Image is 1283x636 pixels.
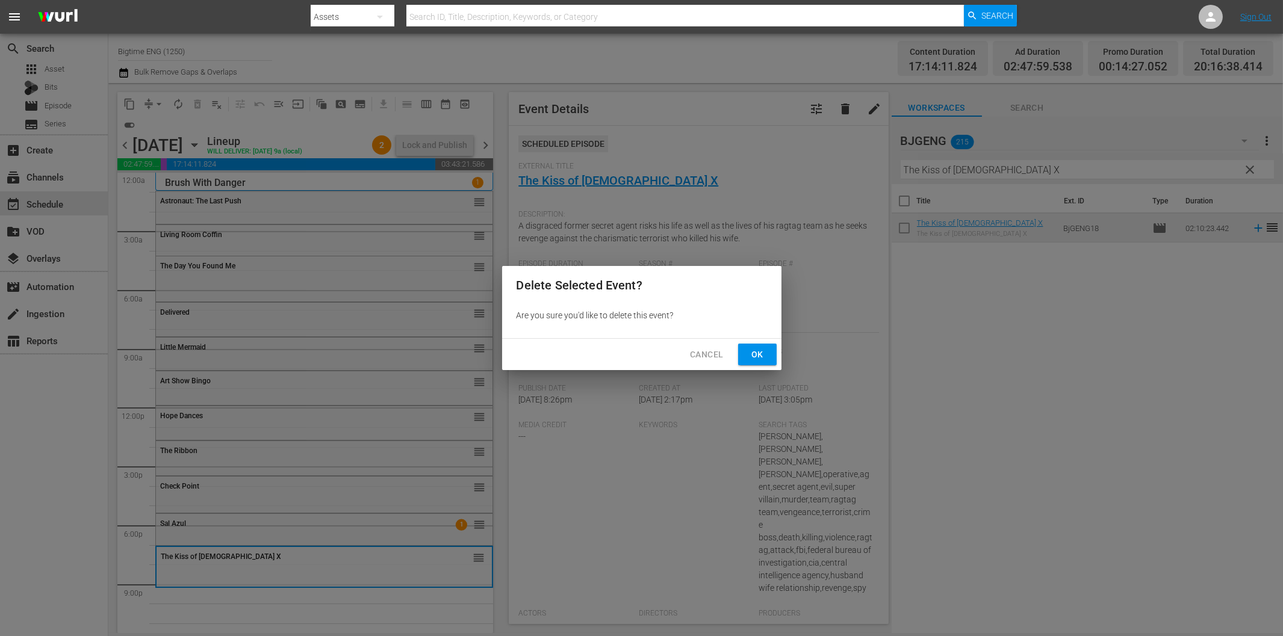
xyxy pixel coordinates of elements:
h2: Delete Selected Event? [517,276,767,295]
img: ans4CAIJ8jUAAAAAAAAAAAAAAAAAAAAAAAAgQb4GAAAAAAAAAAAAAAAAAAAAAAAAJMjXAAAAAAAAAAAAAAAAAAAAAAAAgAT5G... [29,3,87,31]
div: Are you sure you'd like to delete this event? [502,304,781,326]
span: Cancel [690,347,723,362]
span: menu [7,10,22,24]
span: Search [981,5,1013,26]
a: Sign Out [1240,12,1272,22]
button: Cancel [680,344,733,366]
span: Ok [748,347,767,362]
button: Ok [738,344,777,366]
